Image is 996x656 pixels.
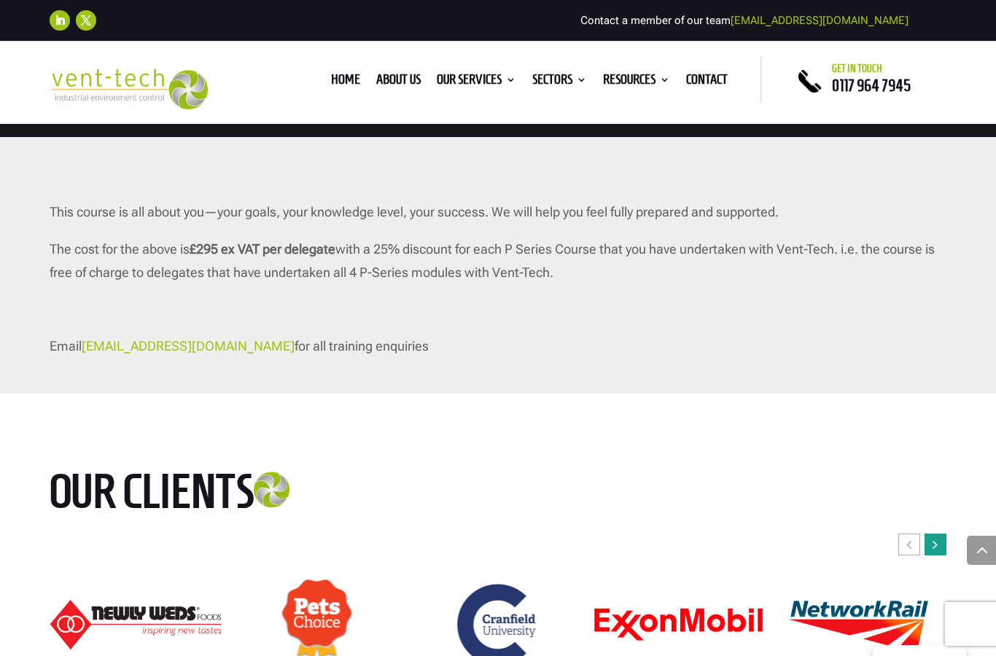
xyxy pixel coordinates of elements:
a: [EMAIL_ADDRESS][DOMAIN_NAME] [731,14,909,27]
a: About us [376,74,421,90]
img: 2023-09-27T08_35_16.549ZVENT-TECH---Clear-background [50,69,207,109]
img: Newly-Weds_Logo [50,600,221,650]
span: Get in touch [832,63,882,74]
div: Previous slide [898,534,920,555]
a: Our Services [437,74,516,90]
span: Contact a member of our team [580,14,909,27]
strong: £295 ex VAT per delegate [190,241,335,257]
a: Follow on X [76,10,96,31]
div: Next slide [925,534,946,555]
p: The cost for the above is with a 25% discount for each P Series Course that you have undertaken w... [50,238,946,298]
a: Follow on LinkedIn [50,10,70,31]
span: for all training enquiries [295,338,429,354]
a: Contact [686,74,728,90]
div: 21 / 24 [593,606,765,642]
div: 18 / 24 [50,599,222,651]
a: 0117 964 7945 [832,77,911,94]
a: Home [331,74,360,90]
a: [EMAIL_ADDRESS][DOMAIN_NAME] [82,338,295,354]
p: This course is all about you—your goals, your knowledge level, your success. We will help you fee... [50,200,946,237]
h2: Our clients [50,466,363,523]
img: ExonMobil logo [594,607,764,641]
span: Email [50,338,82,354]
a: Sectors [532,74,587,90]
a: Resources [603,74,670,90]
